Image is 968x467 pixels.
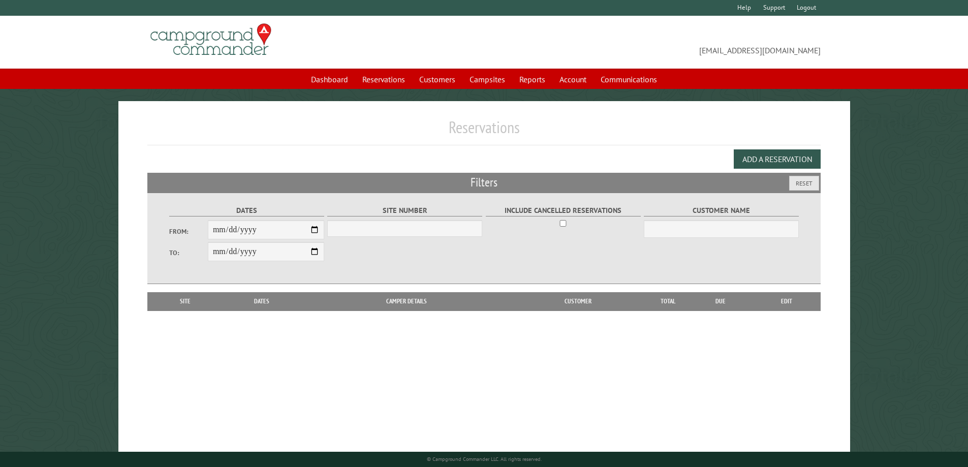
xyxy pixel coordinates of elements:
[789,176,819,191] button: Reset
[305,292,508,310] th: Camper Details
[427,456,542,462] small: © Campground Commander LLC. All rights reserved.
[169,227,208,236] label: From:
[152,292,218,310] th: Site
[689,292,753,310] th: Due
[734,149,821,169] button: Add a Reservation
[218,292,305,310] th: Dates
[305,70,354,89] a: Dashboard
[413,70,461,89] a: Customers
[648,292,689,310] th: Total
[463,70,511,89] a: Campsites
[595,70,663,89] a: Communications
[484,28,821,56] span: [EMAIL_ADDRESS][DOMAIN_NAME]
[753,292,821,310] th: Edit
[553,70,592,89] a: Account
[356,70,411,89] a: Reservations
[169,205,324,216] label: Dates
[513,70,551,89] a: Reports
[644,205,799,216] label: Customer Name
[147,173,821,192] h2: Filters
[508,292,648,310] th: Customer
[486,205,641,216] label: Include Cancelled Reservations
[147,20,274,59] img: Campground Commander
[169,248,208,258] label: To:
[147,117,821,145] h1: Reservations
[327,205,482,216] label: Site Number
